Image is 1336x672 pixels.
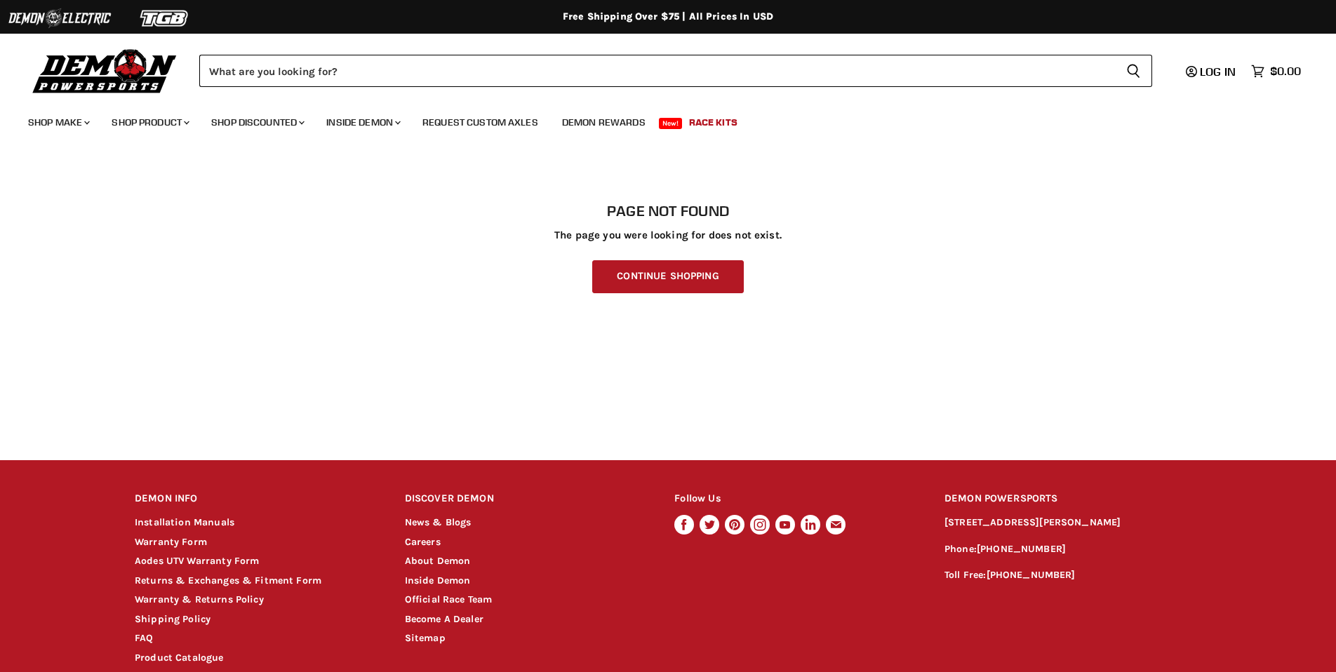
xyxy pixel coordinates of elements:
a: Aodes UTV Warranty Form [135,555,259,567]
h2: DEMON POWERSPORTS [944,483,1201,516]
a: Returns & Exchanges & Fitment Form [135,574,321,586]
img: TGB Logo 2 [112,5,218,32]
p: Phone: [944,542,1201,558]
a: Careers [405,536,441,548]
a: Shop Product [101,108,198,137]
a: Inside Demon [316,108,409,137]
form: Product [199,55,1152,87]
h2: Follow Us [674,483,918,516]
button: Search [1115,55,1152,87]
a: Log in [1180,65,1244,78]
h1: Page not found [135,203,1201,220]
a: Inside Demon [405,574,471,586]
a: Request Custom Axles [412,108,549,137]
a: Race Kits [679,108,748,137]
input: Search [199,55,1115,87]
p: The page you were looking for does not exist. [135,229,1201,241]
p: [STREET_ADDRESS][PERSON_NAME] [944,515,1201,531]
a: Shipping Policy [135,613,211,625]
p: Toll Free: [944,567,1201,584]
span: Log in [1200,65,1236,79]
a: Demon Rewards [552,108,656,137]
a: Shop Make [18,108,98,137]
h2: DEMON INFO [135,483,378,516]
a: Product Catalogue [135,652,224,664]
h2: DISCOVER DEMON [405,483,648,516]
span: New! [659,118,683,129]
a: Warranty Form [135,536,207,548]
a: [PHONE_NUMBER] [987,569,1076,581]
ul: Main menu [18,102,1297,137]
img: Demon Powersports [28,46,182,95]
div: Free Shipping Over $75 | All Prices In USD [107,11,1229,23]
a: Sitemap [405,632,446,644]
a: About Demon [405,555,471,567]
a: Shop Discounted [201,108,313,137]
a: Continue Shopping [592,260,743,293]
a: Warranty & Returns Policy [135,593,264,605]
a: Official Race Team [405,593,493,605]
a: News & Blogs [405,516,472,528]
a: Installation Manuals [135,516,234,528]
a: Become A Dealer [405,613,483,625]
img: Demon Electric Logo 2 [7,5,112,32]
a: [PHONE_NUMBER] [977,543,1066,555]
a: FAQ [135,632,153,644]
span: $0.00 [1270,65,1301,78]
a: $0.00 [1244,61,1308,81]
